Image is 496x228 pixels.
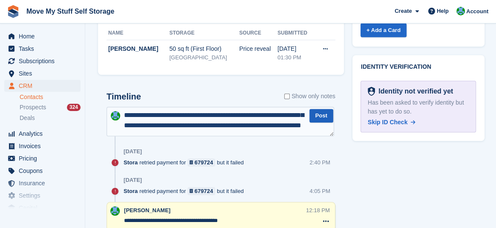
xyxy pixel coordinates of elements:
[187,158,215,167] a: 679724
[4,55,81,67] a: menu
[67,104,81,111] div: 324
[20,114,35,122] span: Deals
[20,114,81,123] a: Deals
[19,190,70,202] span: Settings
[169,44,239,53] div: 50 sq ft (First Floor)
[19,67,70,79] span: Sites
[4,190,81,202] a: menu
[124,148,142,155] div: [DATE]
[107,92,141,102] h2: Timeline
[277,44,314,53] div: [DATE]
[277,26,314,40] th: Submitted
[368,98,469,116] div: Has been asked to verify identity but has yet to do so.
[124,158,138,167] span: Stora
[7,5,20,18] img: stora-icon-8386f47178a22dfd0bd8f6a31ec36ba5ce8667c1dd55bd0f319d3a0aa187defe.svg
[20,93,81,101] a: Contacts
[108,44,169,53] div: [PERSON_NAME]
[20,103,46,111] span: Prospects
[195,158,213,167] div: 679724
[19,202,70,214] span: Capital
[4,177,81,189] a: menu
[110,206,120,216] img: Dan
[124,177,142,184] div: [DATE]
[395,7,412,15] span: Create
[124,207,170,213] span: [PERSON_NAME]
[19,55,70,67] span: Subscriptions
[19,140,70,152] span: Invoices
[360,23,407,37] a: + Add a Card
[23,4,118,18] a: Move My Stuff Self Storage
[19,30,70,42] span: Home
[466,7,488,16] span: Account
[19,80,70,92] span: CRM
[368,119,407,126] span: Skip ID Check
[4,152,81,164] a: menu
[124,187,248,195] div: retried payment for but it failed
[107,26,169,40] th: Name
[169,26,239,40] th: Storage
[187,187,215,195] a: 679724
[306,206,330,214] div: 12:18 PM
[19,165,70,177] span: Coupons
[111,111,120,120] img: Dan
[284,92,335,101] label: Show only notes
[277,53,314,62] div: 01:30 PM
[20,103,81,112] a: Prospects 324
[4,128,81,140] a: menu
[309,158,330,167] div: 2:40 PM
[239,26,277,40] th: Source
[124,187,138,195] span: Stora
[361,64,476,70] h2: Identity verification
[4,67,81,79] a: menu
[456,7,465,15] img: Dan
[284,92,290,101] input: Show only notes
[4,140,81,152] a: menu
[195,187,213,195] div: 679724
[309,187,330,195] div: 4:05 PM
[4,165,81,177] a: menu
[169,53,239,62] div: [GEOGRAPHIC_DATA]
[4,202,81,214] a: menu
[4,30,81,42] a: menu
[437,7,449,15] span: Help
[375,86,453,96] div: Identity not verified yet
[4,80,81,92] a: menu
[4,43,81,55] a: menu
[309,109,333,123] button: Post
[19,128,70,140] span: Analytics
[368,118,415,127] a: Skip ID Check
[19,177,70,189] span: Insurance
[19,43,70,55] span: Tasks
[239,44,277,53] div: Price reveal
[19,152,70,164] span: Pricing
[124,158,248,167] div: retried payment for but it failed
[368,87,375,96] img: Identity Verification Ready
